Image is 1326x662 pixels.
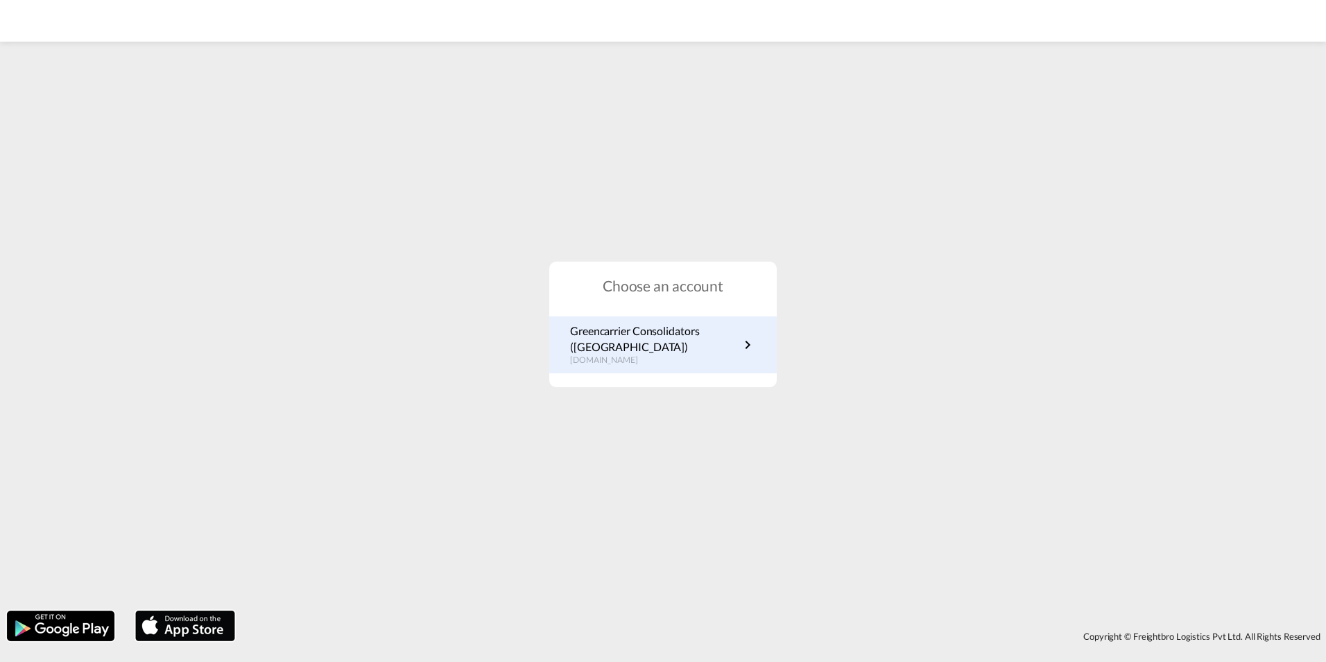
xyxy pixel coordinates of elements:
[570,323,739,355] p: Greencarrier Consolidators ([GEOGRAPHIC_DATA])
[739,337,756,353] md-icon: icon-chevron-right
[242,625,1326,648] div: Copyright © Freightbro Logistics Pvt Ltd. All Rights Reserved
[570,323,756,366] a: Greencarrier Consolidators ([GEOGRAPHIC_DATA])[DOMAIN_NAME]
[570,355,739,366] p: [DOMAIN_NAME]
[134,609,236,643] img: apple.png
[549,275,777,296] h1: Choose an account
[6,609,116,643] img: google.png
